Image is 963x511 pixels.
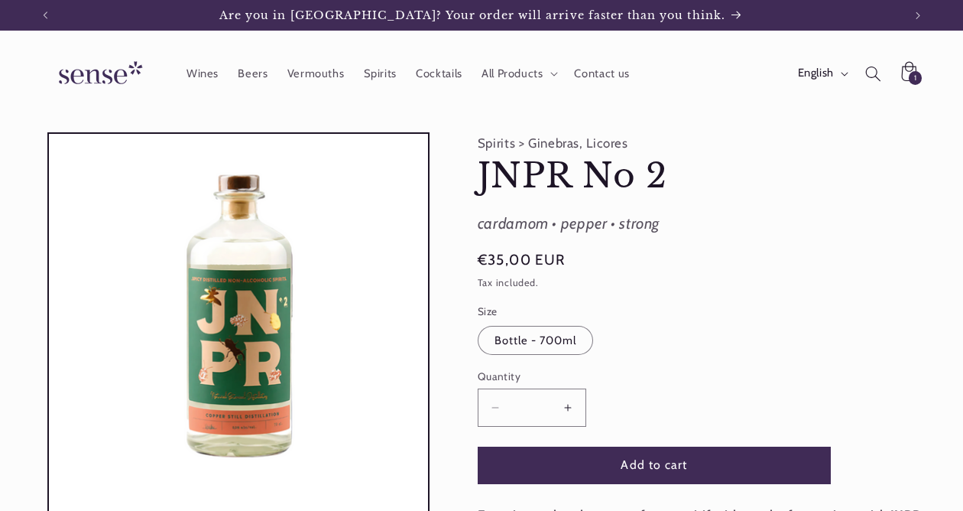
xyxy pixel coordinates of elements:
[219,8,725,22] span: Are you in [GEOGRAPHIC_DATA]? Your order will arrive faster than you think.
[229,57,277,90] a: Beers
[574,67,629,81] span: Contact us
[481,67,543,81] span: All Products
[277,57,354,90] a: Vermouths
[177,57,228,90] a: Wines
[478,326,594,355] label: Bottle - 700ml
[565,57,640,90] a: Contact us
[287,67,345,81] span: Vermouths
[855,56,890,91] summary: Search
[478,249,566,271] span: €35,00 EUR
[798,65,834,82] span: English
[34,46,161,102] a: Sense
[354,57,407,90] a: Spirits
[788,58,855,89] button: English
[478,369,831,384] label: Quantity
[238,67,267,81] span: Beers
[41,52,155,96] img: Sense
[186,67,219,81] span: Wines
[416,67,462,81] span: Cocktails
[478,155,923,198] h1: JNPR No 2
[472,57,565,90] summary: All Products
[478,275,923,291] div: Tax included.
[478,447,831,484] button: Add to cart
[478,304,499,319] legend: Size
[364,67,397,81] span: Spirits
[407,57,472,90] a: Cocktails
[914,71,917,85] span: 1
[478,210,923,238] div: cardamom • pepper • strong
